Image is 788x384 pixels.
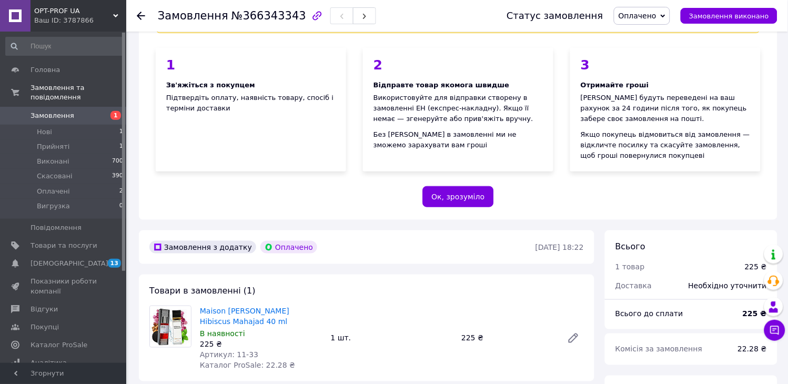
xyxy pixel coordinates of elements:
[200,351,258,359] span: Артикул: 11-33
[34,16,126,25] div: Ваш ID: 3787866
[31,358,67,368] span: Аналітика
[37,142,69,151] span: Прийняті
[615,345,703,353] span: Комісія за замовлення
[200,361,295,370] span: Каталог ProSale: 22.28 ₴
[682,274,773,297] div: Необхідно уточнити
[536,243,584,251] time: [DATE] 18:22
[31,111,74,120] span: Замовлення
[619,12,656,20] span: Оплачено
[745,261,767,272] div: 225 ₴
[37,171,73,181] span: Скасовані
[581,81,649,89] span: Отримайте гроші
[31,322,59,332] span: Покупці
[423,186,494,207] button: Ок, зрозуміло
[37,157,69,166] span: Виконані
[615,262,645,271] span: 1 товар
[581,129,750,161] div: Якщо покупець відмовиться від замовлення — відкличте посилку та скасуйте замовлення, щоб гроші по...
[166,58,336,72] div: 1
[738,345,767,353] span: 22.28 ₴
[150,306,190,347] img: Maison Crivelli Hibiscus Mahajad 40 ml
[37,187,70,196] span: Оплачені
[31,259,108,268] span: [DEMOGRAPHIC_DATA]
[231,9,306,22] span: №366343343
[373,81,509,89] span: Відправте товар якомога швидше
[149,286,256,296] span: Товари в замовленні (1)
[373,58,543,72] div: 2
[31,305,58,314] span: Відгуки
[457,331,559,346] div: 225 ₴
[31,223,82,233] span: Повідомлення
[5,37,124,56] input: Пошук
[764,320,785,341] button: Чат з покупцем
[119,127,123,137] span: 1
[37,201,70,211] span: Вигрузка
[200,339,322,350] div: 225 ₴
[373,93,543,124] div: Використовуйте для відправки створену в замовленні ЕН (експрес-накладну). Якщо її немає — згенеру...
[373,129,543,150] div: Без [PERSON_NAME] в замовленні ми не зможемо зарахувати вам гроші
[31,277,97,296] span: Показники роботи компанії
[112,157,123,166] span: 700
[615,241,645,251] span: Всього
[31,65,60,75] span: Головна
[119,187,123,196] span: 2
[166,81,255,89] span: Зв'яжіться з покупцем
[34,6,113,16] span: OPT-PROF UA
[156,48,346,171] div: Підтвердіть оплату, наявність товару, спосіб і терміни доставки
[31,83,126,102] span: Замовлення та повідомлення
[327,331,458,346] div: 1 шт.
[31,340,87,350] span: Каталог ProSale
[743,309,767,318] b: 225 ₴
[31,241,97,250] span: Товари та послуги
[581,93,750,124] div: [PERSON_NAME] будуть переведені на ваш рахунок за 24 години після того, як покупець забере своє з...
[108,259,121,268] span: 13
[260,241,317,254] div: Оплачено
[681,8,777,24] button: Замовлення виконано
[200,330,245,338] span: В наявності
[149,241,256,254] div: Замовлення з додатку
[507,11,603,21] div: Статус замовлення
[563,328,584,349] a: Редагувати
[158,9,228,22] span: Замовлення
[615,309,683,318] span: Всього до сплати
[581,58,750,72] div: 3
[37,127,52,137] span: Нові
[615,281,652,290] span: Доставка
[119,142,123,151] span: 1
[112,171,123,181] span: 390
[110,111,121,120] span: 1
[119,201,123,211] span: 0
[137,11,145,21] div: Повернутися назад
[200,307,289,326] a: Maison [PERSON_NAME] Hibiscus Mahajad 40 ml
[689,12,769,20] span: Замовлення виконано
